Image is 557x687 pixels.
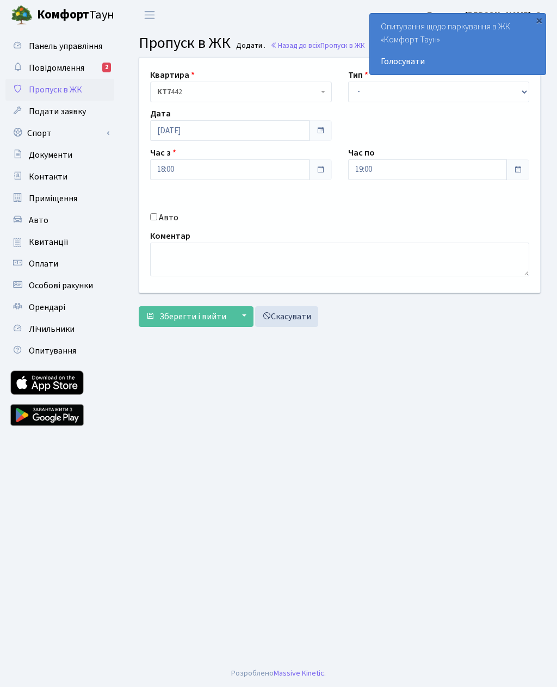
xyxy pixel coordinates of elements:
[270,40,365,51] a: Назад до всіхПропуск в ЖК
[29,62,84,74] span: Повідомлення
[5,57,114,79] a: Повідомлення2
[157,86,171,97] b: КТ7
[255,306,318,327] a: Скасувати
[159,311,226,323] span: Зберегти і вийти
[150,230,190,243] label: Коментар
[150,69,195,82] label: Квартира
[29,323,75,335] span: Лічильники
[534,15,544,26] div: ×
[29,40,102,52] span: Панель управління
[139,306,233,327] button: Зберегти і вийти
[5,122,114,144] a: Спорт
[5,231,114,253] a: Квитанції
[29,258,58,270] span: Оплати
[5,188,114,209] a: Приміщення
[427,9,544,22] a: Блєдних [PERSON_NAME]. О.
[320,40,365,51] span: Пропуск в ЖК
[231,667,326,679] div: Розроблено .
[29,236,69,248] span: Квитанції
[5,340,114,362] a: Опитування
[150,146,176,159] label: Час з
[274,667,324,679] a: Massive Kinetic
[157,86,318,97] span: <b>КТ7</b>&nbsp;&nbsp;&nbsp;442
[29,193,77,205] span: Приміщення
[29,214,48,226] span: Авто
[5,79,114,101] a: Пропуск в ЖК
[5,318,114,340] a: Лічильники
[11,4,33,26] img: logo.png
[37,6,114,24] span: Таун
[5,275,114,296] a: Особові рахунки
[5,101,114,122] a: Подати заявку
[348,146,375,159] label: Час по
[427,9,544,21] b: Блєдних [PERSON_NAME]. О.
[29,171,67,183] span: Контакти
[234,41,265,51] small: Додати .
[159,211,178,224] label: Авто
[102,63,111,72] div: 2
[136,6,163,24] button: Переключити навігацію
[29,301,65,313] span: Орендарі
[29,280,93,292] span: Особові рахунки
[29,345,76,357] span: Опитування
[348,69,368,82] label: Тип
[29,84,82,96] span: Пропуск в ЖК
[37,6,89,23] b: Комфорт
[29,149,72,161] span: Документи
[150,82,332,102] span: <b>КТ7</b>&nbsp;&nbsp;&nbsp;442
[5,35,114,57] a: Панель управління
[381,55,535,68] a: Голосувати
[150,107,171,120] label: Дата
[139,32,231,54] span: Пропуск в ЖК
[29,106,86,117] span: Подати заявку
[5,253,114,275] a: Оплати
[5,144,114,166] a: Документи
[5,209,114,231] a: Авто
[5,166,114,188] a: Контакти
[5,296,114,318] a: Орендарі
[370,14,546,75] div: Опитування щодо паркування в ЖК «Комфорт Таун»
